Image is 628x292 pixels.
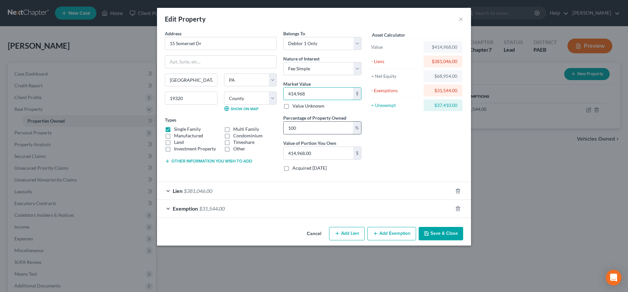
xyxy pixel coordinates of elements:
button: Add Lien [329,227,365,241]
span: $381,046.00 [184,188,212,194]
button: × [459,15,463,23]
label: Acquired [DATE] [292,165,327,171]
div: = Net Equity [371,73,421,79]
span: Belongs To [283,31,305,36]
label: Condominium [233,132,263,139]
span: $31,544.00 [199,205,225,212]
div: $ [353,88,361,100]
span: Lien [173,188,183,194]
input: Enter city... [165,74,217,86]
div: % [353,122,361,134]
div: $381,046.00 [429,58,457,65]
span: Address [165,31,182,36]
label: Asset Calculator [372,31,405,38]
div: Open Intercom Messenger [606,270,621,285]
label: Value of Portion You Own [283,140,336,146]
div: $68,954.00 [429,73,457,79]
label: Investment Property [174,146,216,152]
button: Other information you wish to add [165,159,252,164]
input: Enter address... [165,37,276,50]
label: Percentage of Property Owned [283,114,346,121]
label: Manufactured [174,132,203,139]
span: Exemption [173,205,198,212]
label: Nature of Interest [283,55,320,62]
div: $31,544.00 [429,87,457,94]
label: Single Family [174,126,201,132]
div: $37,410.00 [429,102,457,109]
div: Edit Property [165,14,206,24]
input: Enter zip... [165,92,218,105]
button: Cancel [302,228,326,241]
label: Other [233,146,245,152]
div: = Unexempt [371,102,421,109]
input: 0.00 [284,122,353,134]
div: - Exemptions [371,87,421,94]
label: Types [165,116,176,123]
label: Market Value [283,80,311,87]
label: Land [174,139,184,146]
label: Multi Family [233,126,259,132]
a: Show on Map [224,106,258,111]
div: $414,968.00 [429,44,457,50]
div: Value [371,44,421,50]
input: Apt, Suite, etc... [165,56,276,68]
label: Value Unknown [292,103,324,109]
input: 0.00 [284,147,353,159]
button: Add Exemption [367,227,416,241]
input: 0.00 [284,88,353,100]
div: $ [353,147,361,159]
label: Timeshare [233,139,254,146]
div: - Liens [371,58,421,65]
button: Save & Close [419,227,463,241]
